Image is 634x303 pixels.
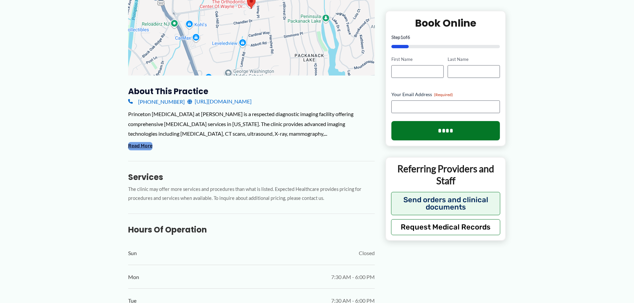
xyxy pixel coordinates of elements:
[391,163,501,187] p: Referring Providers and Staff
[128,248,137,258] span: Sun
[391,192,501,215] button: Send orders and clinical documents
[128,109,375,139] div: Princeton [MEDICAL_DATA] at [PERSON_NAME] is a respected diagnostic imaging facility offering com...
[391,91,500,98] label: Your Email Address
[391,35,500,40] p: Step of
[128,185,375,203] p: The clinic may offer more services and procedures than what is listed. Expected Healthcare provid...
[128,86,375,96] h3: About this practice
[448,56,500,63] label: Last Name
[128,142,152,150] button: Read More
[400,34,403,40] span: 1
[391,219,501,235] button: Request Medical Records
[128,96,185,106] a: [PHONE_NUMBER]
[391,56,444,63] label: First Name
[128,272,139,282] span: Mon
[331,272,375,282] span: 7:30 AM - 6:00 PM
[128,172,375,182] h3: Services
[187,96,252,106] a: [URL][DOMAIN_NAME]
[391,17,500,30] h2: Book Online
[128,225,375,235] h3: Hours of Operation
[407,34,410,40] span: 6
[359,248,375,258] span: Closed
[434,92,453,97] span: (Required)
